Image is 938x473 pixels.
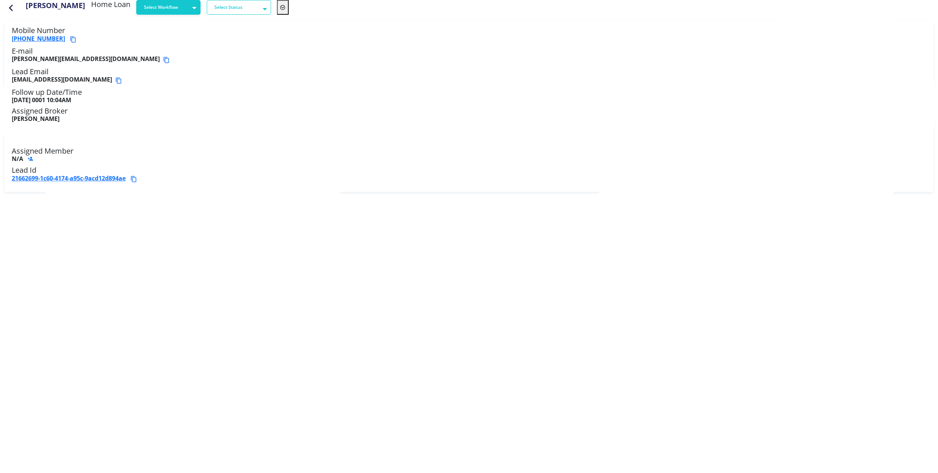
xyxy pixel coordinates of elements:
b: [DATE] 0001 10:04AM [12,96,71,104]
img: Click to add new member [12,125,30,144]
h5: Lead Id [12,166,926,183]
b: [EMAIL_ADDRESS][DOMAIN_NAME] [12,76,112,85]
button: Copy email [115,76,125,85]
a: 21662699-1c60-4174-a95c-9acd12d894ae [12,174,126,182]
h5: Assigned Member [12,147,926,162]
span: Follow up Date/Time [12,87,82,97]
h5: E-mail [12,47,926,64]
b: [PERSON_NAME] [12,115,59,123]
h5: Assigned Broker [12,107,926,122]
b: N/A [12,155,23,163]
h5: Lead Email [12,67,926,85]
button: Copy lead id [130,175,140,183]
a: [PHONE_NUMBER] [12,35,65,43]
h5: Mobile Number [12,26,926,44]
button: Copy phone [69,35,79,44]
b: [PERSON_NAME][EMAIL_ADDRESS][DOMAIN_NAME] [12,55,160,64]
button: Copy email [163,55,173,64]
